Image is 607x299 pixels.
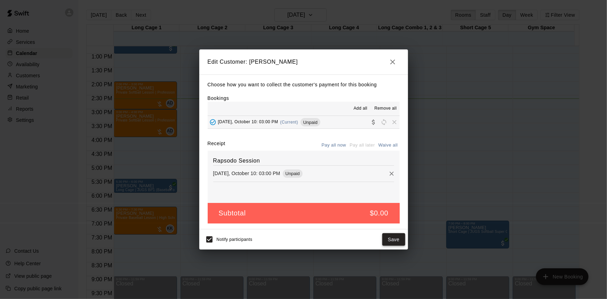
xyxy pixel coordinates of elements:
button: Save [382,233,405,246]
span: Add all [354,105,368,112]
button: Added - Collect Payment[DATE], October 10: 03:00 PM(Current)UnpaidCollect paymentRescheduleRemove [208,116,400,129]
p: Choose how you want to collect the customer's payment for this booking [208,80,400,89]
h2: Edit Customer: [PERSON_NAME] [199,49,408,74]
span: Collect payment [368,119,379,125]
span: (Current) [280,120,298,125]
label: Bookings [208,95,229,101]
span: Reschedule [379,119,389,125]
button: Added - Collect Payment [208,117,218,127]
button: Waive all [377,140,400,151]
span: [DATE], October 10: 03:00 PM [218,120,278,125]
span: Notify participants [217,237,253,242]
h5: Subtotal [219,208,246,218]
button: Remove all [372,103,399,114]
span: Remove all [374,105,397,112]
span: Unpaid [283,171,303,176]
button: Add all [349,103,372,114]
button: Remove [386,168,397,179]
p: [DATE], October 10: 03:00 PM [213,170,280,177]
span: Remove [389,119,400,125]
h6: Rapsodo Session [213,156,394,165]
h5: $0.00 [370,208,388,218]
label: Receipt [208,140,225,151]
button: Pay all now [320,140,348,151]
span: Unpaid [301,120,320,125]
